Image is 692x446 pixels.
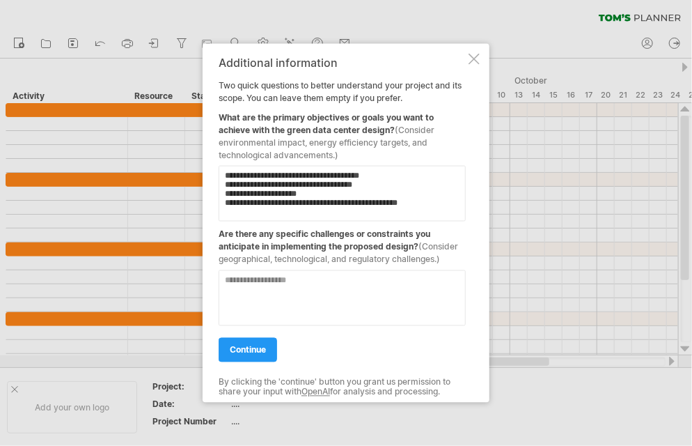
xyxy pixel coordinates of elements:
div: Additional information [219,56,466,69]
div: Are there any specific challenges or constraints you anticipate in implementing the proposed design? [219,222,466,266]
span: (Consider environmental impact, energy efficiency targets, and technological advancements.) [219,125,434,160]
a: continue [219,338,277,362]
div: By clicking the 'continue' button you grant us permission to share your input with for analysis a... [219,378,466,398]
span: continue [230,345,266,355]
div: Two quick questions to better understand your project and its scope. You can leave them empty if ... [219,56,466,390]
a: OpenAI [301,387,330,397]
div: What are the primary objectives or goals you want to achieve with the green data center design? [219,105,466,162]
